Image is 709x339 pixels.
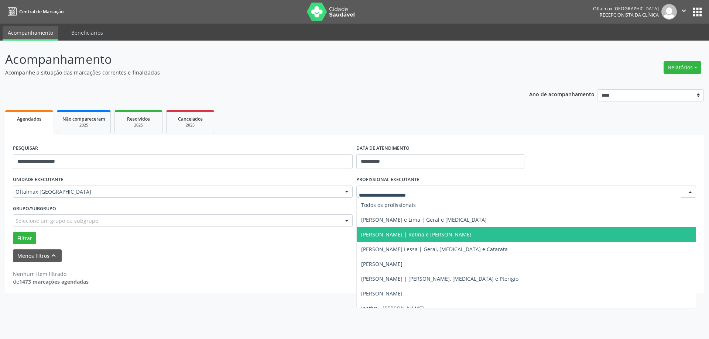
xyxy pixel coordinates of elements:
img: img [661,4,677,20]
span: [PERSON_NAME] [361,290,403,297]
p: Ano de acompanhamento [529,89,595,98]
strong: 1473 marcações agendadas [19,278,89,285]
label: Grupo/Subgrupo [13,203,56,214]
span: Cancelados [178,116,203,122]
span: Recepcionista da clínica [600,12,659,18]
a: Acompanhamento [3,26,58,41]
div: 2025 [62,122,105,128]
button: apps [691,6,704,18]
label: UNIDADE EXECUTANTE [13,174,64,186]
span: Todos os profissionais [361,201,416,208]
i: keyboard_arrow_up [49,252,58,260]
div: 2025 [120,122,157,128]
button: Menos filtroskeyboard_arrow_up [13,249,62,262]
span: Selecione um grupo ou subgrupo [16,217,98,225]
span: Central de Marcação [19,8,64,15]
button: Relatórios [664,61,701,74]
span: Resolvidos [127,116,150,122]
a: Beneficiários [66,26,108,39]
label: PESQUISAR [13,143,38,154]
span: [PERSON_NAME] [361,260,403,267]
div: de [13,278,89,286]
a: Central de Marcação [5,6,64,18]
span: [PERSON_NAME] | Retina e [PERSON_NAME] [361,231,472,238]
span: [PERSON_NAME] Lessa | Geral, [MEDICAL_DATA] e Catarata [361,246,508,253]
button:  [677,4,691,20]
span: Não compareceram [62,116,105,122]
span: Oftalmax [GEOGRAPHIC_DATA] [16,188,338,196]
label: DATA DE ATENDIMENTO [356,143,410,154]
label: PROFISSIONAL EXECUTANTE [356,174,419,186]
button: Filtrar [13,232,36,245]
span: [PERSON_NAME] | [PERSON_NAME], [MEDICAL_DATA] e Pterígio [361,275,518,282]
div: 2025 [172,122,209,128]
div: Oftalmax [GEOGRAPHIC_DATA] [593,6,659,12]
i:  [680,7,688,15]
span: Inativa - [PERSON_NAME] [361,305,424,312]
span: Agendados [17,116,41,122]
span: [PERSON_NAME] e Lima | Geral e [MEDICAL_DATA] [361,216,487,223]
p: Acompanhe a situação das marcações correntes e finalizadas [5,69,494,76]
div: Nenhum item filtrado [13,270,89,278]
p: Acompanhamento [5,50,494,69]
